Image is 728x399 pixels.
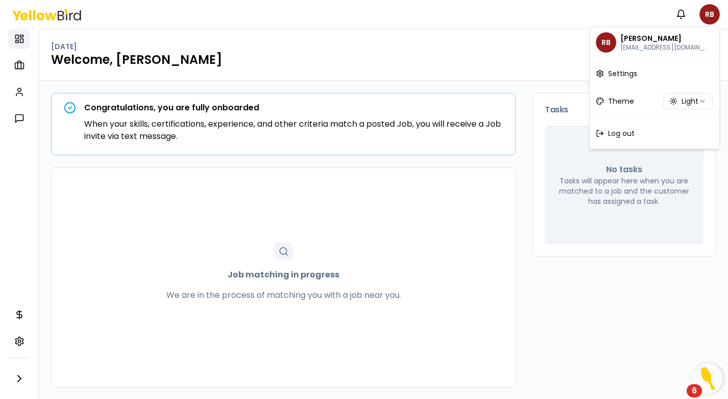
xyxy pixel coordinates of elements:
[620,43,710,52] p: oifbull1@yahoo.com
[608,96,634,106] span: Theme
[608,128,635,138] span: Log out
[596,32,616,53] span: RB
[608,68,637,79] span: Settings
[620,33,710,43] p: Robert Bull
